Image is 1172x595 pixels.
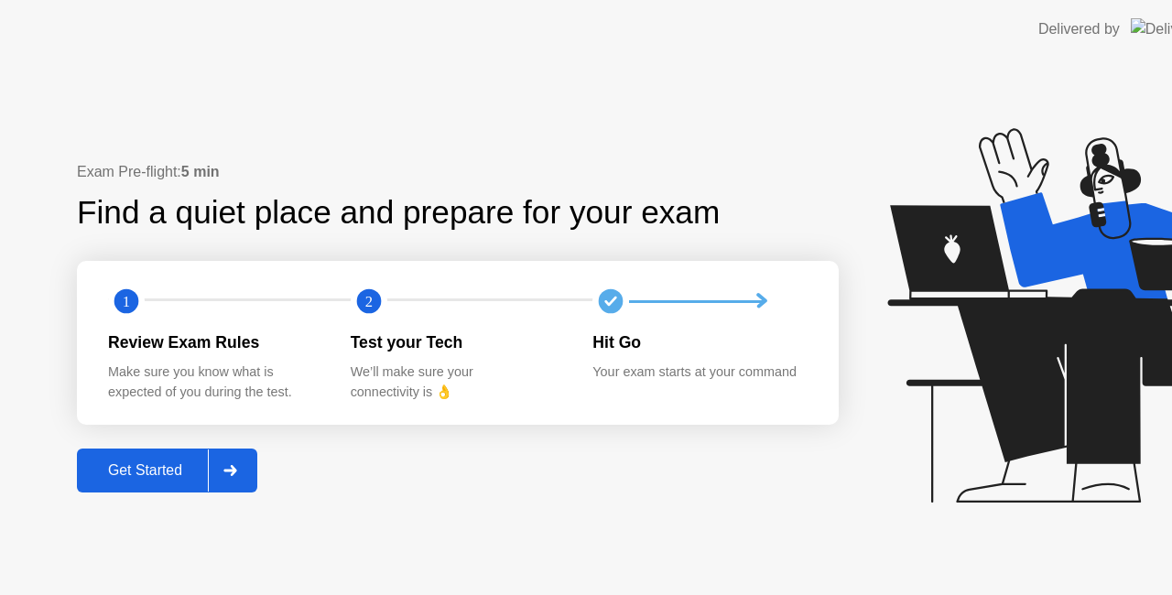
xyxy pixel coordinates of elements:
[77,161,839,183] div: Exam Pre-flight:
[365,293,373,310] text: 2
[82,462,208,479] div: Get Started
[592,362,806,383] div: Your exam starts at your command
[108,330,321,354] div: Review Exam Rules
[123,293,130,310] text: 1
[77,189,722,237] div: Find a quiet place and prepare for your exam
[77,449,257,492] button: Get Started
[592,330,806,354] div: Hit Go
[351,330,564,354] div: Test your Tech
[108,362,321,402] div: Make sure you know what is expected of you during the test.
[1038,18,1120,40] div: Delivered by
[181,164,220,179] b: 5 min
[351,362,564,402] div: We’ll make sure your connectivity is 👌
